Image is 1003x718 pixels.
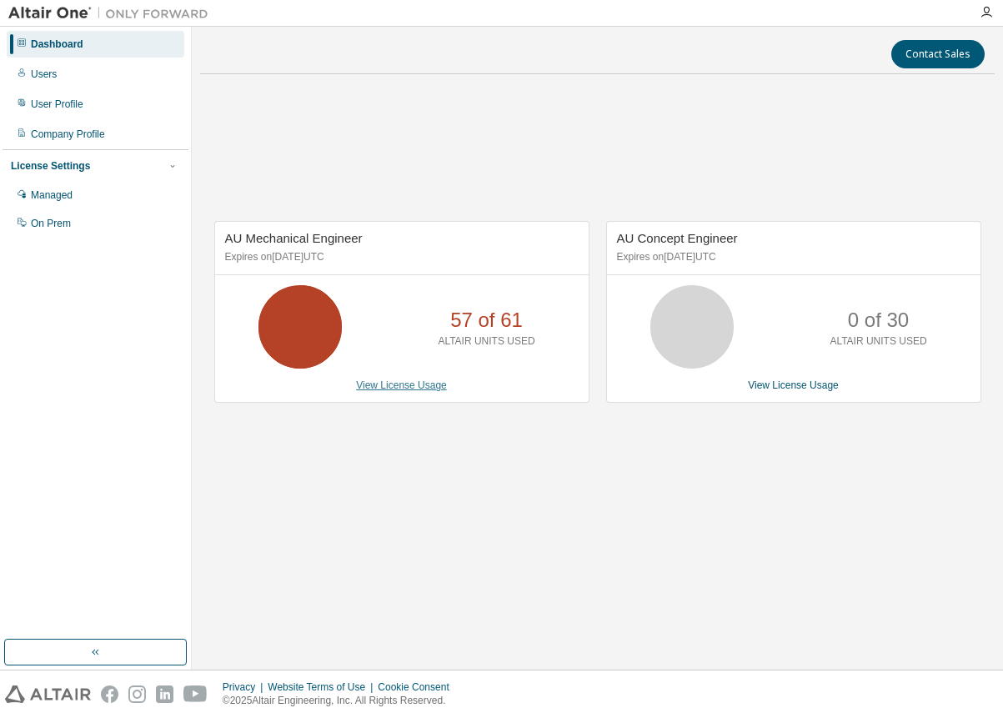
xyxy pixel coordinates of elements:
[748,379,839,391] a: View License Usage
[31,68,57,81] div: Users
[31,38,83,51] div: Dashboard
[156,685,173,703] img: linkedin.svg
[225,231,363,245] span: AU Mechanical Engineer
[128,685,146,703] img: instagram.svg
[31,98,83,111] div: User Profile
[101,685,118,703] img: facebook.svg
[268,680,378,694] div: Website Terms of Use
[183,685,208,703] img: youtube.svg
[225,250,574,264] p: Expires on [DATE] UTC
[378,680,459,694] div: Cookie Consent
[356,379,447,391] a: View License Usage
[617,231,738,245] span: AU Concept Engineer
[438,334,534,349] p: ALTAIR UNITS USED
[450,306,523,334] p: 57 of 61
[8,5,217,22] img: Altair One
[223,680,268,694] div: Privacy
[5,685,91,703] img: altair_logo.svg
[848,306,909,334] p: 0 of 30
[891,40,985,68] button: Contact Sales
[31,217,71,230] div: On Prem
[617,250,966,264] p: Expires on [DATE] UTC
[830,334,926,349] p: ALTAIR UNITS USED
[31,188,73,202] div: Managed
[223,694,459,708] p: © 2025 Altair Engineering, Inc. All Rights Reserved.
[11,159,90,173] div: License Settings
[31,128,105,141] div: Company Profile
